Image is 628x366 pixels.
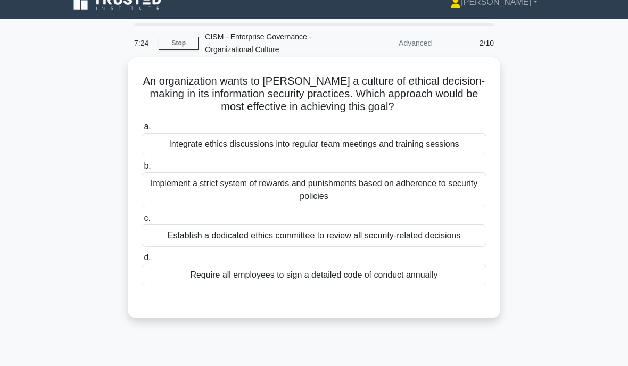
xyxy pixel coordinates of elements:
[128,32,159,54] div: 7:24
[142,224,486,247] div: Establish a dedicated ethics committee to review all security-related decisions
[438,32,500,54] div: 2/10
[141,74,487,114] h5: An organization wants to [PERSON_NAME] a culture of ethical decision-making in its information se...
[142,172,486,207] div: Implement a strict system of rewards and punishments based on adherence to security policies
[144,122,151,131] span: a.
[199,26,345,60] div: CISM - Enterprise Governance - Organizational Culture
[159,37,199,50] a: Stop
[142,133,486,155] div: Integrate ethics discussions into regular team meetings and training sessions
[144,253,151,262] span: d.
[142,264,486,286] div: Require all employees to sign a detailed code of conduct annually
[144,213,150,222] span: c.
[345,32,438,54] div: Advanced
[144,161,151,170] span: b.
